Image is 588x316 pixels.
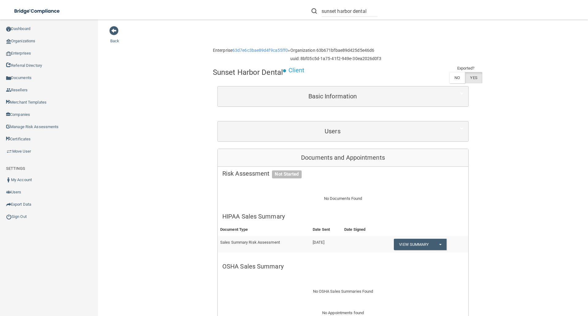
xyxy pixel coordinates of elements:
th: Document Type [218,223,310,236]
td: Sales Summary Risk Assessment [218,236,310,253]
img: organization-icon.f8decf85.png [6,39,11,44]
img: icon-documents.8dae5593.png [6,76,11,81]
h6: Enterprise » [213,48,290,53]
input: Search [322,6,378,17]
h5: Basic Information [222,93,443,100]
div: No OSHA Sales Summaries Found [218,280,468,303]
img: briefcase.64adab9b.png [6,148,12,154]
a: Users [222,124,464,138]
h4: Sunset Harbor Dental [213,68,283,76]
h5: Users [222,128,443,135]
h5: HIPAA Sales Summary [222,213,464,220]
label: NO [449,72,465,83]
div: Documents and Appointments [218,149,468,167]
img: ic_user_dark.df1a06c3.png [6,177,11,182]
span: Not Started [272,170,301,178]
td: Exported? [449,65,482,72]
img: icon-export.b9366987.png [6,202,11,207]
label: SETTINGS [6,165,25,172]
img: ic_reseller.de258add.png [6,88,11,93]
td: [DATE] [310,236,342,253]
th: Date Sent [310,223,342,236]
th: Date Signed [342,223,379,236]
img: enterprise.0d942306.png [6,51,11,56]
img: ic-search.3b580494.png [311,8,317,14]
img: icon-users.e205127d.png [6,190,11,195]
h6: uuid: 8bf05c5d-1a75-41f2-949e-30ea2026d0f3 [290,56,381,61]
img: bridge_compliance_login_screen.278c3ca4.svg [9,5,66,17]
h5: OSHA Sales Summary [222,263,464,270]
p: Client [288,65,305,76]
h6: Organization 63b671bfbae89d425d5e46d6 [290,48,381,53]
a: Back [110,31,119,43]
a: 63d7e6c3bae89d4f9ca55ff0 [232,48,288,53]
img: ic_power_dark.7ecde6b1.png [6,214,12,219]
a: Basic Information [222,89,464,103]
label: YES [465,72,482,83]
h5: Risk Assessment [222,170,464,177]
a: View Summary [394,239,434,250]
div: No Documents Found [218,188,468,210]
img: ic_dashboard_dark.d01f4a41.png [6,27,11,32]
